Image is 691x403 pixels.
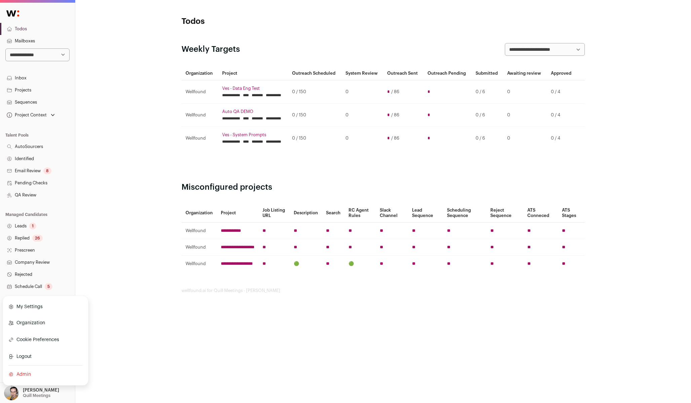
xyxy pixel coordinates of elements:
td: 🟢 [290,256,322,272]
td: 0 / 4 [547,80,576,104]
td: 🟢 [344,256,376,272]
td: Wellfound [181,104,218,127]
th: ATS Conneced [523,204,558,223]
button: Logout [8,349,83,364]
td: Wellfound [181,256,217,272]
td: 0 [503,104,547,127]
th: Lead Sequence [408,204,443,223]
p: [PERSON_NAME] [23,388,59,393]
h2: Misconfigured projects [181,182,585,193]
img: Wellfound [3,7,23,20]
th: Project [217,204,258,223]
td: Wellfound [181,223,217,239]
th: Outreach Pending [423,67,472,80]
div: 8 [43,168,51,174]
td: 0 / 150 [288,104,341,127]
th: Slack Channel [376,204,408,223]
th: Organization [181,67,218,80]
td: 0 / 4 [547,127,576,150]
a: Organization [8,316,83,330]
img: 144000-medium_jpg [4,386,19,400]
th: Outreach Scheduled [288,67,341,80]
th: Outreach Sent [383,67,423,80]
td: 0 [503,80,547,104]
th: RC Agent Rules [344,204,376,223]
th: Project [218,67,288,80]
td: 0 / 4 [547,104,576,127]
td: 0 / 6 [472,80,503,104]
a: Ves - System Prompts [222,132,284,138]
h2: Weekly Targets [181,44,240,55]
a: Cookie Preferences [8,332,83,348]
th: ATS Stages [558,204,585,223]
td: 0 / 150 [288,127,341,150]
td: 0 / 6 [472,104,503,127]
th: Description [290,204,322,223]
th: Reject Sequence [486,204,523,223]
div: 5 [45,283,52,290]
td: Wellfound [181,239,217,256]
span: / 86 [391,89,399,95]
a: Ves - Data Eng Test [222,86,284,91]
p: Quill Meetings [23,393,50,398]
span: / 86 [391,136,399,141]
td: Wellfound [181,80,218,104]
span: / 86 [391,112,399,118]
button: Open dropdown [5,110,56,120]
div: 1 [29,223,36,229]
th: Search [322,204,344,223]
td: 0 / 6 [472,127,503,150]
td: 0 [503,127,547,150]
td: 0 [341,80,383,104]
th: Awaiting review [503,67,547,80]
th: Organization [181,204,217,223]
div: 26 [32,235,43,242]
th: System Review [341,67,383,80]
td: Wellfound [181,127,218,150]
td: 0 [341,127,383,150]
a: Admin [8,367,83,382]
div: Project Context [5,112,47,118]
th: Scheduling Sequence [443,204,486,223]
th: Job Listing URL [258,204,290,223]
a: My Settings [8,299,83,314]
th: Submitted [472,67,503,80]
footer: wellfound:ai for Quill Meetings - [PERSON_NAME] [181,288,585,293]
td: 0 [341,104,383,127]
button: Open dropdown [3,386,60,400]
th: Approved [547,67,576,80]
h1: Todos [181,16,316,27]
a: Auto QA DEMO [222,109,284,114]
td: 0 / 150 [288,80,341,104]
